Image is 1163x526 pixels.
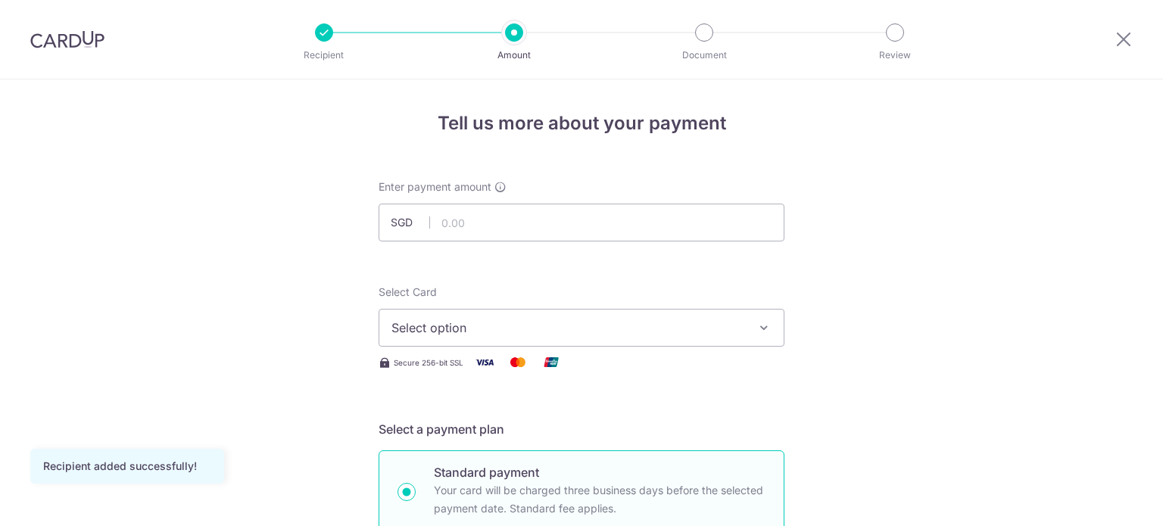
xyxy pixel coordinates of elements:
h5: Select a payment plan [379,420,784,438]
span: Enter payment amount [379,179,491,195]
img: Mastercard [503,353,533,372]
p: Document [648,48,760,63]
p: Review [839,48,951,63]
span: Select option [391,319,744,337]
h4: Tell us more about your payment [379,110,784,137]
iframe: Opens a widget where you can find more information [1066,481,1148,518]
span: SGD [391,215,430,230]
p: Standard payment [434,463,765,481]
p: Recipient [268,48,380,63]
p: Amount [458,48,570,63]
div: Recipient added successfully! [43,459,211,474]
button: Select option [379,309,784,347]
input: 0.00 [379,204,784,241]
span: translation missing: en.payables.payment_networks.credit_card.summary.labels.select_card [379,285,437,298]
img: Visa [469,353,500,372]
img: CardUp [30,30,104,48]
span: Secure 256-bit SSL [394,356,463,369]
img: Union Pay [536,353,566,372]
p: Your card will be charged three business days before the selected payment date. Standard fee appl... [434,481,765,518]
